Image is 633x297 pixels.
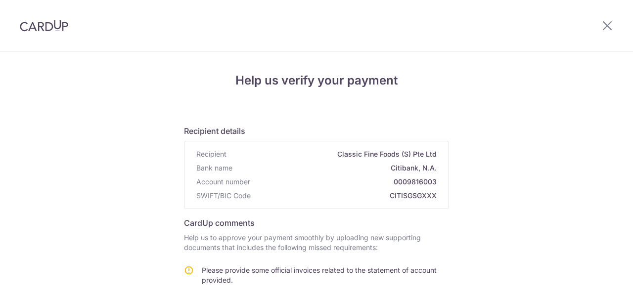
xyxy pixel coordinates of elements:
span: Account number [196,177,250,187]
span: SWIFT/BIC Code [196,191,251,201]
h6: Recipient details [184,125,449,137]
h6: CardUp comments [184,217,449,229]
span: Please provide some official invoices related to the statement of account provided. [202,266,437,284]
h4: Help us verify your payment [184,72,449,89]
span: Citibank, N.A. [236,163,437,173]
span: Recipient [196,149,226,159]
span: Bank name [196,163,232,173]
span: 0009816003 [254,177,437,187]
span: Classic Fine Foods (S) Pte Ltd [230,149,437,159]
p: Help us to approve your payment smoothly by uploading new supporting documents that includes the ... [184,233,449,253]
span: CITISGSGXXX [255,191,437,201]
img: CardUp [20,20,68,32]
